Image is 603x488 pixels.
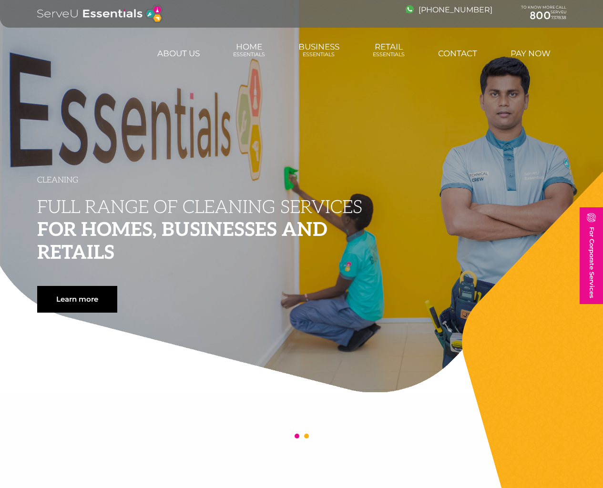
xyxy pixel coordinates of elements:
a: [PHONE_NUMBER] [406,5,492,14]
a: RetailEssentials [371,37,406,63]
a: Pay Now [509,44,552,63]
a: Learn more [37,286,117,313]
img: image [406,5,414,13]
a: 800737838 [521,10,566,22]
img: logo [37,5,163,23]
a: About us [156,44,201,63]
span: Essentials [233,51,265,58]
a: BusinessEssentials [297,37,341,63]
a: 2 [304,434,309,438]
span: Full Range of Cleaning Services [37,197,385,219]
h6: Cleaning [37,175,385,185]
div: TO KNOW MORE CALL SERVEU [521,5,566,22]
a: Contact [437,44,479,63]
span: 800 [530,9,551,22]
span: for Homes, Businesses and Retails [37,219,327,264]
a: HomeEssentials [232,37,266,63]
span: Essentials [298,51,339,58]
a: 1 [295,434,299,438]
a: For Corporate Services [580,207,603,304]
img: image [587,213,596,222]
span: Essentials [373,51,405,58]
